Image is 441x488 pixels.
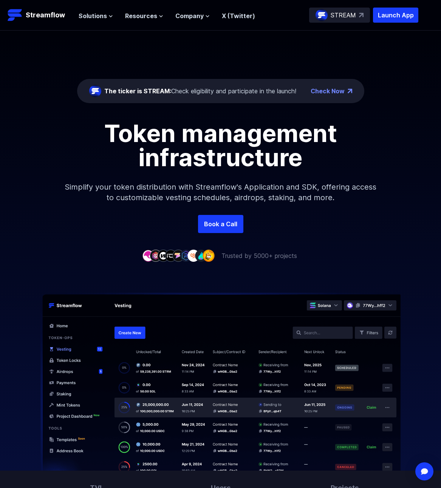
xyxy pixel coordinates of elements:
p: Simplify your token distribution with Streamflow's Application and SDK, offering access to custom... [58,170,383,215]
img: company-1 [142,250,154,261]
h1: Token management infrastructure [51,121,391,170]
img: company-6 [180,250,192,261]
a: Streamflow [8,8,71,23]
button: Resources [125,11,163,20]
a: STREAM [309,8,370,23]
div: Open Intercom Messenger [415,462,433,480]
button: Launch App [373,8,418,23]
p: STREAM [331,11,356,20]
button: Solutions [79,11,113,20]
img: streamflow-logo-circle.png [316,9,328,21]
img: top-right-arrow.svg [359,13,364,17]
span: The ticker is STREAM: [104,87,171,95]
img: company-7 [187,250,200,261]
div: Check eligibility and participate in the launch! [104,86,296,96]
span: Solutions [79,11,107,20]
a: Book a Call [198,215,243,233]
img: Streamflow Logo [8,8,23,23]
button: Company [175,11,210,20]
span: Resources [125,11,157,20]
img: company-5 [172,250,184,261]
p: Streamflow [26,10,65,20]
img: company-2 [150,250,162,261]
a: X (Twitter) [222,12,255,20]
p: Trusted by 5000+ projects [221,251,297,260]
img: company-4 [165,250,177,261]
img: company-9 [203,250,215,261]
img: company-3 [157,250,169,261]
a: Check Now [311,86,345,96]
img: streamflow-logo-circle.png [89,85,101,97]
span: Company [175,11,204,20]
img: company-8 [195,250,207,261]
img: top-right-arrow.png [348,89,352,93]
